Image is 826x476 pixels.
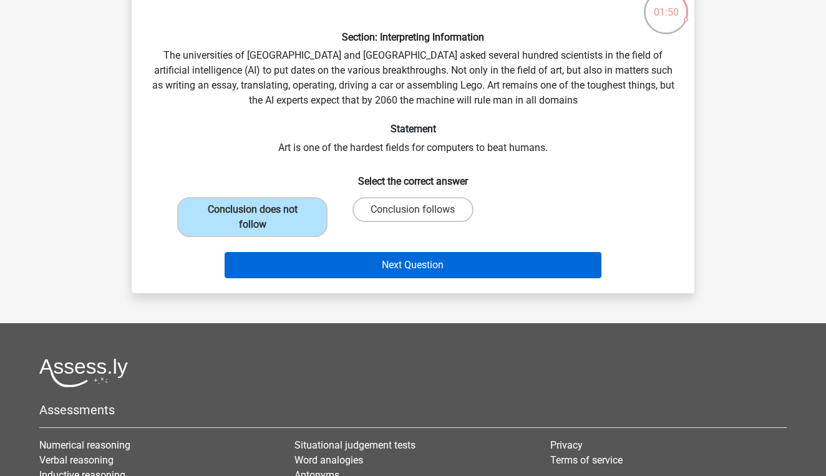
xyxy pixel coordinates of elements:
[152,31,674,43] h6: Section: Interpreting Information
[177,197,328,237] label: Conclusion does not follow
[294,439,415,451] a: Situational judgement tests
[225,252,602,278] button: Next Question
[39,454,114,466] a: Verbal reasoning
[550,454,623,466] a: Terms of service
[39,439,130,451] a: Numerical reasoning
[39,358,128,387] img: Assessly logo
[352,197,473,222] label: Conclusion follows
[550,439,583,451] a: Privacy
[39,402,787,417] h5: Assessments
[152,165,674,187] h6: Select the correct answer
[294,454,363,466] a: Word analogies
[152,123,674,135] h6: Statement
